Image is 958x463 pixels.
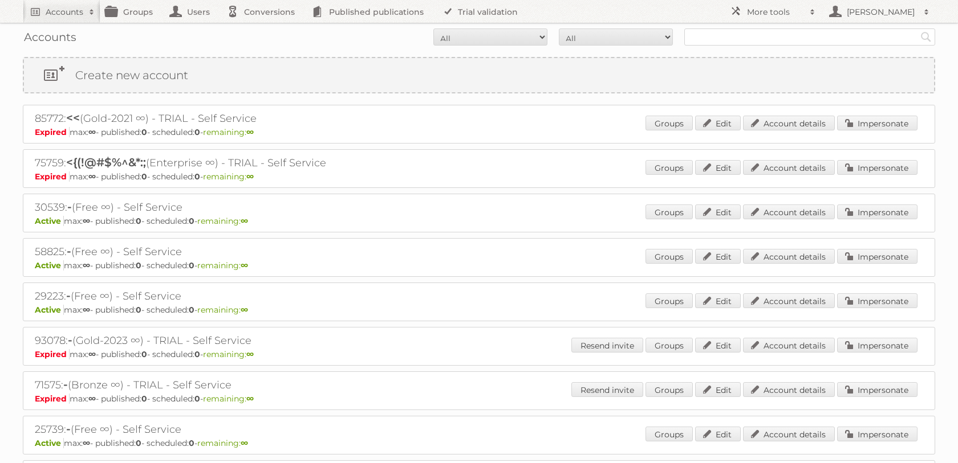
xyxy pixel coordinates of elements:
p: max: - published: - scheduled: - [35,305,923,315]
span: remaining: [197,438,248,448]
h2: 25739: (Free ∞) - Self Service [35,422,434,437]
a: Impersonate [837,427,918,441]
p: max: - published: - scheduled: - [35,349,923,359]
a: Groups [646,116,693,130]
p: max: - published: - scheduled: - [35,216,923,226]
span: Active [35,260,64,271]
p: max: - published: - scheduled: - [35,171,923,182]
span: <{(!@#$%^&*:; [66,155,146,169]
span: Expired [35,127,70,137]
strong: 0 [141,349,147,359]
strong: ∞ [83,438,90,448]
a: Edit [695,293,741,308]
span: remaining: [197,260,248,271]
strong: ∞ [246,349,254,359]
span: - [68,333,72,347]
a: Edit [695,382,741,397]
strong: ∞ [241,305,248,315]
a: Account details [743,338,835,353]
a: Account details [743,427,835,441]
span: - [66,422,71,436]
p: max: - published: - scheduled: - [35,438,923,448]
span: remaining: [203,171,254,182]
strong: 0 [194,394,200,404]
span: remaining: [203,394,254,404]
h2: More tools [747,6,804,18]
a: Impersonate [837,382,918,397]
a: Edit [695,204,741,219]
h2: 75759: (Enterprise ∞) - TRIAL - Self Service [35,155,434,170]
span: remaining: [197,216,248,226]
strong: ∞ [83,260,90,271]
h2: 30539: (Free ∞) - Self Service [35,200,434,215]
a: Edit [695,427,741,441]
span: remaining: [197,305,248,315]
span: Expired [35,171,70,182]
strong: ∞ [246,171,254,182]
strong: 0 [189,216,194,226]
a: Groups [646,293,693,308]
a: Account details [743,116,835,130]
strong: ∞ [83,216,90,226]
span: Expired [35,349,70,359]
a: Account details [743,249,835,264]
strong: ∞ [241,216,248,226]
h2: 29223: (Free ∞) - Self Service [35,289,434,304]
h2: 93078: (Gold-2023 ∞) - TRIAL - Self Service [35,333,434,348]
span: Active [35,216,64,226]
span: Active [35,305,64,315]
a: Groups [646,249,693,264]
strong: 0 [194,127,200,137]
strong: ∞ [241,438,248,448]
strong: ∞ [88,171,96,182]
h2: [PERSON_NAME] [844,6,918,18]
strong: ∞ [88,127,96,137]
strong: ∞ [83,305,90,315]
a: Impersonate [837,116,918,130]
strong: 0 [136,438,141,448]
span: - [67,244,71,258]
strong: 0 [189,260,194,271]
span: remaining: [203,127,254,137]
a: Edit [695,338,741,353]
h2: 71575: (Bronze ∞) - TRIAL - Self Service [35,378,434,392]
h2: Accounts [46,6,83,18]
strong: 0 [141,394,147,404]
a: Account details [743,293,835,308]
p: max: - published: - scheduled: - [35,127,923,137]
strong: ∞ [246,394,254,404]
strong: 0 [136,216,141,226]
input: Search [918,28,935,46]
p: max: - published: - scheduled: - [35,260,923,271]
a: Impersonate [837,160,918,175]
a: Account details [743,204,835,219]
strong: ∞ [246,127,254,137]
a: Create new account [24,58,934,92]
a: Resend invite [571,382,643,397]
a: Impersonate [837,249,918,264]
span: - [66,289,71,302]
a: Groups [646,338,693,353]
span: Expired [35,394,70,404]
span: << [66,111,80,125]
a: Account details [743,382,835,397]
a: Groups [646,204,693,219]
strong: ∞ [88,349,96,359]
strong: 0 [189,438,194,448]
p: max: - published: - scheduled: - [35,394,923,404]
a: Groups [646,160,693,175]
h2: 58825: (Free ∞) - Self Service [35,244,434,259]
strong: 0 [141,127,147,137]
strong: ∞ [88,394,96,404]
strong: 0 [194,349,200,359]
strong: ∞ [241,260,248,271]
a: Groups [646,382,693,397]
strong: 0 [136,260,141,271]
strong: 0 [194,171,200,182]
a: Resend invite [571,338,643,353]
strong: 0 [189,305,194,315]
span: - [63,378,68,391]
h2: 85772: (Gold-2021 ∞) - TRIAL - Self Service [35,111,434,126]
strong: 0 [136,305,141,315]
a: Impersonate [837,204,918,219]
